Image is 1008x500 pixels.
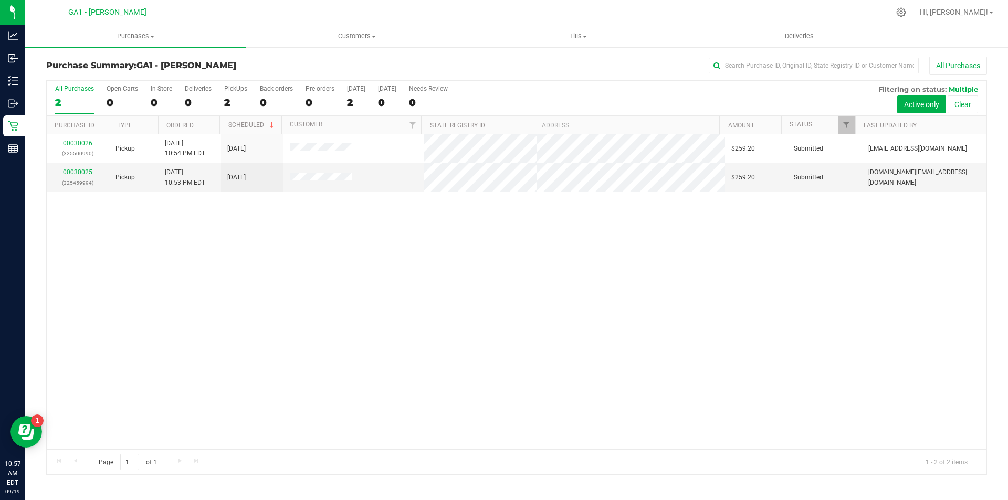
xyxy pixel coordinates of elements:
[55,97,94,109] div: 2
[151,85,172,92] div: In Store
[115,144,135,154] span: Pickup
[165,139,205,158] span: [DATE] 10:54 PM EDT
[731,144,755,154] span: $259.20
[864,122,917,129] a: Last Updated By
[260,85,293,92] div: Back-orders
[409,97,448,109] div: 0
[430,122,485,129] a: State Registry ID
[5,459,20,487] p: 10:57 AM EDT
[467,25,688,47] a: Tills
[689,25,910,47] a: Deliveries
[897,95,946,113] button: Active only
[46,61,360,70] h3: Purchase Summary:
[107,97,138,109] div: 0
[868,144,967,154] span: [EMAIL_ADDRESS][DOMAIN_NAME]
[838,116,855,134] a: Filter
[794,144,823,154] span: Submitted
[185,97,212,109] div: 0
[948,95,978,113] button: Clear
[227,144,246,154] span: [DATE]
[8,76,18,86] inline-svg: Inventory
[165,167,205,187] span: [DATE] 10:53 PM EDT
[378,97,396,109] div: 0
[8,98,18,109] inline-svg: Outbound
[224,97,247,109] div: 2
[31,414,44,427] iframe: Resource center unread badge
[55,122,94,129] a: Purchase ID
[404,116,421,134] a: Filter
[771,31,828,41] span: Deliveries
[8,121,18,131] inline-svg: Retail
[533,116,719,134] th: Address
[228,121,276,129] a: Scheduled
[306,85,334,92] div: Pre-orders
[136,60,236,70] span: GA1 - [PERSON_NAME]
[409,85,448,92] div: Needs Review
[63,140,92,147] a: 00030026
[347,97,365,109] div: 2
[53,148,103,158] p: (325500990)
[151,97,172,109] div: 0
[895,7,908,17] div: Manage settings
[246,25,467,47] a: Customers
[468,31,688,41] span: Tills
[709,58,919,73] input: Search Purchase ID, Original ID, State Registry ID or Customer Name...
[8,30,18,41] inline-svg: Analytics
[166,122,194,129] a: Ordered
[53,178,103,188] p: (325459994)
[878,85,947,93] span: Filtering on status:
[920,8,988,16] span: Hi, [PERSON_NAME]!
[68,8,146,17] span: GA1 - [PERSON_NAME]
[107,85,138,92] div: Open Carts
[25,25,246,47] a: Purchases
[55,85,94,92] div: All Purchases
[917,454,976,470] span: 1 - 2 of 2 items
[347,85,365,92] div: [DATE]
[247,31,467,41] span: Customers
[306,97,334,109] div: 0
[10,416,42,448] iframe: Resource center
[115,173,135,183] span: Pickup
[185,85,212,92] div: Deliveries
[868,167,980,187] span: [DOMAIN_NAME][EMAIL_ADDRESS][DOMAIN_NAME]
[731,173,755,183] span: $259.20
[227,173,246,183] span: [DATE]
[117,122,132,129] a: Type
[25,31,246,41] span: Purchases
[5,487,20,495] p: 09/19
[90,454,165,470] span: Page of 1
[929,57,987,75] button: All Purchases
[290,121,322,128] a: Customer
[794,173,823,183] span: Submitted
[63,168,92,176] a: 00030025
[260,97,293,109] div: 0
[8,53,18,63] inline-svg: Inbound
[790,121,812,128] a: Status
[8,143,18,154] inline-svg: Reports
[378,85,396,92] div: [DATE]
[728,122,754,129] a: Amount
[224,85,247,92] div: PickUps
[120,454,139,470] input: 1
[949,85,978,93] span: Multiple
